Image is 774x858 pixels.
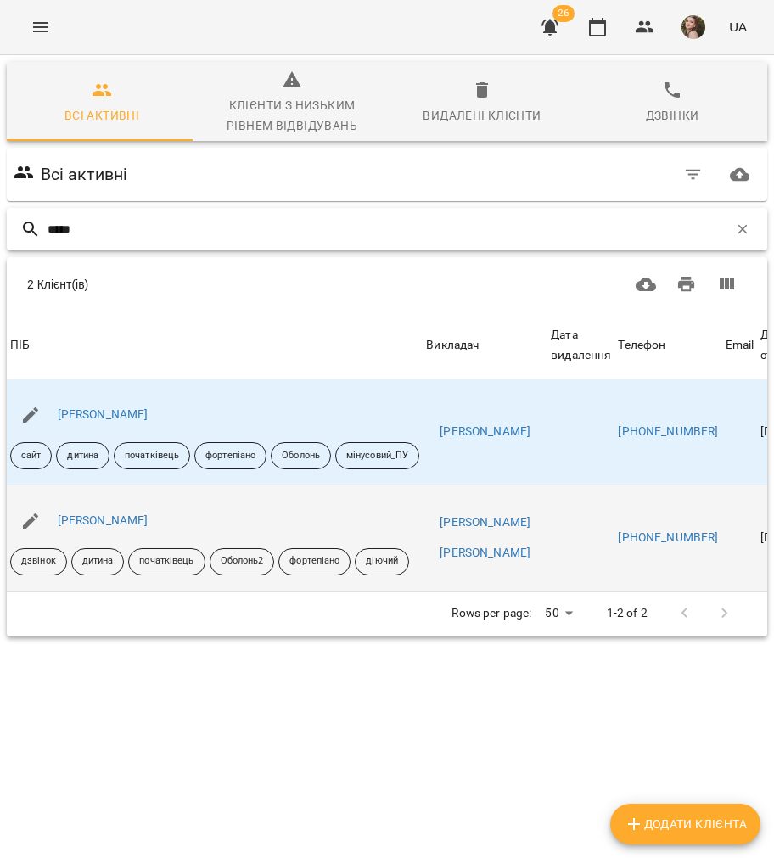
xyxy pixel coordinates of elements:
[71,548,125,575] div: дитина
[607,605,648,622] p: 1-2 of 2
[355,548,409,575] div: діючий
[207,95,377,136] div: Клієнти з низьким рівнем відвідувань
[67,449,98,463] p: дитина
[618,530,718,544] a: [PHONE_NUMBER]
[646,105,699,126] div: Дзвінки
[58,407,149,421] a: [PERSON_NAME]
[58,513,149,527] a: [PERSON_NAME]
[128,548,205,575] div: початківець
[440,545,530,562] a: [PERSON_NAME]
[56,442,109,469] div: дитина
[618,424,718,438] a: [PHONE_NUMBER]
[440,423,530,440] a: [PERSON_NAME]
[722,11,754,42] button: UA
[423,105,541,126] div: Видалені клієнти
[335,442,419,469] div: мінусовий_ПУ
[681,15,705,39] img: 11ae2f933a9898bf6e312c35cd936515.jpg
[21,554,56,569] p: дзвінок
[139,554,193,569] p: початківець
[625,264,666,305] button: Завантажити CSV
[552,5,575,22] span: 26
[10,335,419,356] span: ПІБ
[551,325,611,365] div: Дата видалення
[10,335,30,356] div: Sort
[426,335,544,356] span: Викладач
[726,335,754,356] div: Email
[729,18,747,36] span: UA
[27,269,357,300] div: 2 Клієнт(ів)
[10,442,52,469] div: сайт
[426,335,479,356] div: Sort
[346,449,408,463] p: мінусовий_ПУ
[451,605,531,622] p: Rows per page:
[10,335,30,356] div: ПІБ
[426,335,479,356] div: Викладач
[194,442,266,469] div: фортепіано
[726,335,754,356] div: Sort
[666,264,707,305] button: Друк
[706,264,747,305] button: Вигляд колонок
[221,554,264,569] p: Оболонь2
[618,335,665,356] div: Телефон
[10,548,67,575] div: дзвінок
[538,601,579,625] div: 50
[271,442,331,469] div: Оболонь
[82,554,114,569] p: дитина
[125,449,179,463] p: початківець
[618,335,665,356] div: Sort
[21,449,41,463] p: сайт
[551,325,611,365] div: Sort
[114,442,190,469] div: початківець
[41,161,128,188] h6: Всі активні
[366,554,398,569] p: діючий
[282,449,320,463] p: Оболонь
[20,7,61,48] button: Menu
[205,449,255,463] p: фортепіано
[289,554,339,569] p: фортепіано
[7,257,767,311] div: Table Toolbar
[278,548,351,575] div: фортепіано
[64,105,139,126] div: Всі активні
[210,548,275,575] div: Оболонь2
[440,514,530,531] a: [PERSON_NAME]
[618,335,718,356] span: Телефон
